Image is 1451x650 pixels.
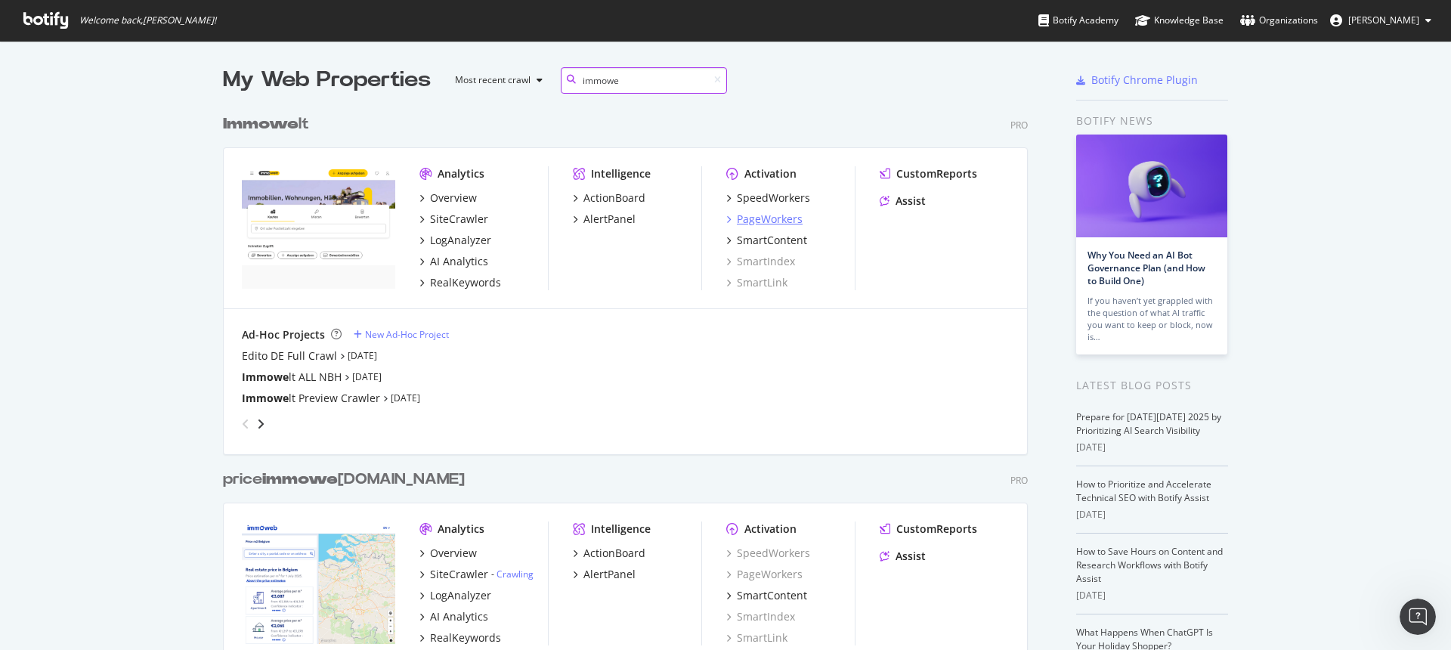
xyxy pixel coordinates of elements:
[443,68,549,92] button: Most recent crawl
[223,113,309,135] div: lt
[1076,478,1211,504] a: How to Prioritize and Accelerate Technical SEO with Botify Assist
[365,328,449,341] div: New Ad-Hoc Project
[591,166,651,181] div: Intelligence
[354,328,449,341] a: New Ad-Hoc Project
[242,348,337,364] a: Edito DE Full Crawl
[726,275,787,290] a: SmartLink
[242,370,342,385] a: Immowelt ALL NBH
[79,14,216,26] span: Welcome back, [PERSON_NAME] !
[737,588,807,603] div: SmartContent
[880,193,926,209] a: Assist
[419,567,534,582] a: SiteCrawler- Crawling
[419,546,477,561] a: Overview
[1135,13,1224,28] div: Knowledge Base
[1076,589,1228,602] div: [DATE]
[880,166,977,181] a: CustomReports
[430,190,477,206] div: Overview
[1076,410,1221,437] a: Prepare for [DATE][DATE] 2025 by Prioritizing AI Search Visibility
[1400,599,1436,635] iframe: Intercom live chat
[1318,8,1443,32] button: [PERSON_NAME]
[255,416,266,432] div: angle-right
[1076,441,1228,454] div: [DATE]
[242,370,289,384] b: Immowe
[1087,249,1205,287] a: Why You Need an AI Bot Governance Plan (and How to Build One)
[1087,295,1216,343] div: If you haven’t yet grappled with the question of what AI traffic you want to keep or block, now is…
[1348,14,1419,26] span: Kruse Andreas
[583,546,645,561] div: ActionBoard
[573,546,645,561] a: ActionBoard
[236,412,255,436] div: angle-left
[561,67,727,94] input: Search
[242,522,395,644] img: price.immoweb.be
[1076,377,1228,394] div: Latest Blog Posts
[1010,119,1028,132] div: Pro
[726,212,803,227] a: PageWorkers
[348,349,377,362] a: [DATE]
[242,391,289,405] b: Immowe
[1076,545,1223,585] a: How to Save Hours on Content and Research Workflows with Botify Assist
[573,212,636,227] a: AlertPanel
[1076,113,1228,129] div: Botify news
[419,275,501,290] a: RealKeywords
[242,391,380,406] div: lt Preview Crawler
[573,567,636,582] a: AlertPanel
[896,522,977,537] div: CustomReports
[430,630,501,645] div: RealKeywords
[726,609,795,624] a: SmartIndex
[491,568,534,580] div: -
[438,166,484,181] div: Analytics
[223,113,315,135] a: Immowelt
[352,370,382,383] a: [DATE]
[419,630,501,645] a: RealKeywords
[242,391,380,406] a: Immowelt Preview Crawler
[430,254,488,269] div: AI Analytics
[419,233,491,248] a: LogAnalyzer
[896,193,926,209] div: Assist
[583,212,636,227] div: AlertPanel
[438,522,484,537] div: Analytics
[497,568,534,580] a: Crawling
[430,275,501,290] div: RealKeywords
[242,166,395,289] img: immowelt.de
[737,212,803,227] div: PageWorkers
[880,549,926,564] a: Assist
[419,212,488,227] a: SiteCrawler
[1076,135,1227,237] img: Why You Need an AI Bot Governance Plan (and How to Build One)
[430,609,488,624] div: AI Analytics
[726,567,803,582] a: PageWorkers
[391,392,420,404] a: [DATE]
[896,166,977,181] div: CustomReports
[430,546,477,561] div: Overview
[737,190,810,206] div: SpeedWorkers
[726,546,810,561] a: SpeedWorkers
[880,522,977,537] a: CustomReports
[455,76,531,85] div: Most recent crawl
[223,469,471,491] a: priceimmowe[DOMAIN_NAME]
[896,549,926,564] div: Assist
[1010,474,1028,487] div: Pro
[242,327,325,342] div: Ad-Hoc Projects
[726,254,795,269] a: SmartIndex
[726,630,787,645] a: SmartLink
[419,609,488,624] a: AI Analytics
[1076,508,1228,522] div: [DATE]
[583,190,645,206] div: ActionBoard
[242,370,342,385] div: lt ALL NBH
[223,65,431,95] div: My Web Properties
[726,190,810,206] a: SpeedWorkers
[1076,73,1198,88] a: Botify Chrome Plugin
[430,212,488,227] div: SiteCrawler
[744,522,797,537] div: Activation
[430,588,491,603] div: LogAnalyzer
[1240,13,1318,28] div: Organizations
[1091,73,1198,88] div: Botify Chrome Plugin
[430,233,491,248] div: LogAnalyzer
[744,166,797,181] div: Activation
[573,190,645,206] a: ActionBoard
